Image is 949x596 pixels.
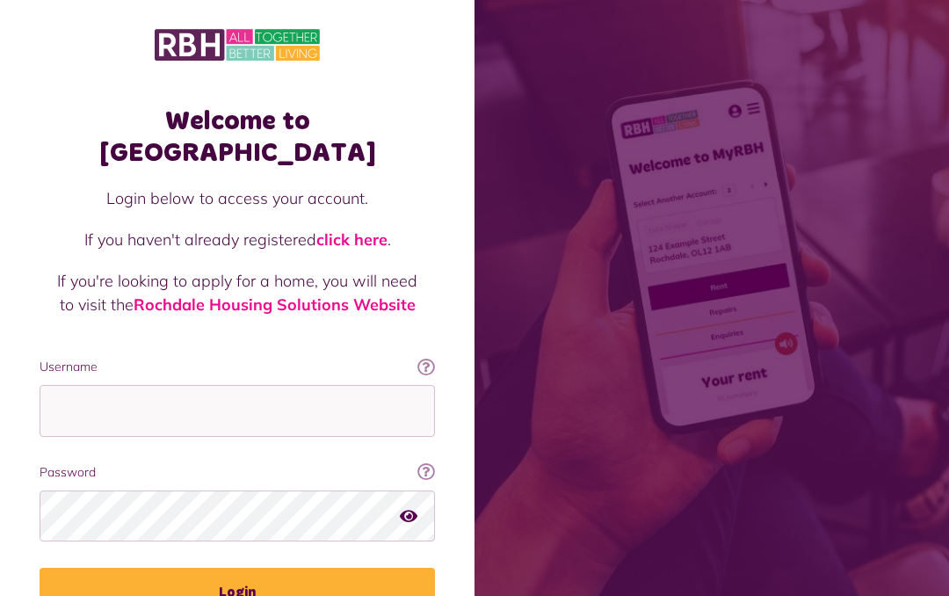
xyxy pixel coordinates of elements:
h1: Welcome to [GEOGRAPHIC_DATA] [40,105,435,169]
p: Login below to access your account. [57,186,417,210]
label: Password [40,463,435,482]
p: If you're looking to apply for a home, you will need to visit the [57,269,417,316]
a: click here [316,229,388,250]
label: Username [40,358,435,376]
a: Rochdale Housing Solutions Website [134,294,416,315]
p: If you haven't already registered . [57,228,417,251]
img: MyRBH [155,26,320,63]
